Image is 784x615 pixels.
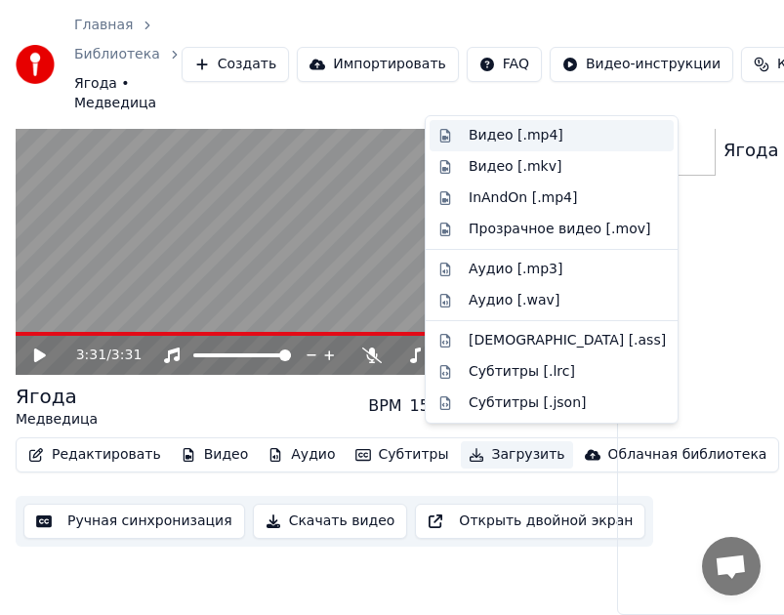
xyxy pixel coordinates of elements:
[702,537,761,595] a: Открытый чат
[173,441,257,469] button: Видео
[16,410,98,430] div: Медведица
[16,383,98,410] div: Ягода
[469,220,650,239] div: Прозрачное видео [.mov]
[608,445,767,465] div: Облачная библиотека
[469,331,666,350] div: [DEMOGRAPHIC_DATA] [.ass]
[469,291,559,310] div: Аудио [.wav]
[74,74,182,113] span: Ягода • Медведица
[469,362,575,382] div: Субтитры [.lrc]
[260,441,343,469] button: Аудио
[182,47,289,82] button: Создать
[348,441,457,469] button: Субтитры
[74,45,160,64] a: Библиотека
[469,126,563,145] div: Видео [.mp4]
[467,47,542,82] button: FAQ
[297,47,459,82] button: Импортировать
[16,45,55,84] img: youka
[76,346,123,365] div: /
[415,504,645,539] button: Открыть двойной экран
[368,394,401,418] div: BPM
[469,393,587,413] div: Субтитры [.json]
[76,346,106,365] span: 3:31
[23,504,245,539] button: Ручная синхронизация
[469,188,578,208] div: InAndOn [.mp4]
[410,394,440,418] div: 154
[74,16,133,35] a: Главная
[469,260,562,279] div: Аудио [.mp3]
[21,441,169,469] button: Редактировать
[111,346,142,365] span: 3:31
[550,47,733,82] button: Видео-инструкции
[253,504,408,539] button: Скачать видео
[74,16,182,113] nav: breadcrumb
[461,441,573,469] button: Загрузить
[469,157,561,177] div: Видео [.mkv]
